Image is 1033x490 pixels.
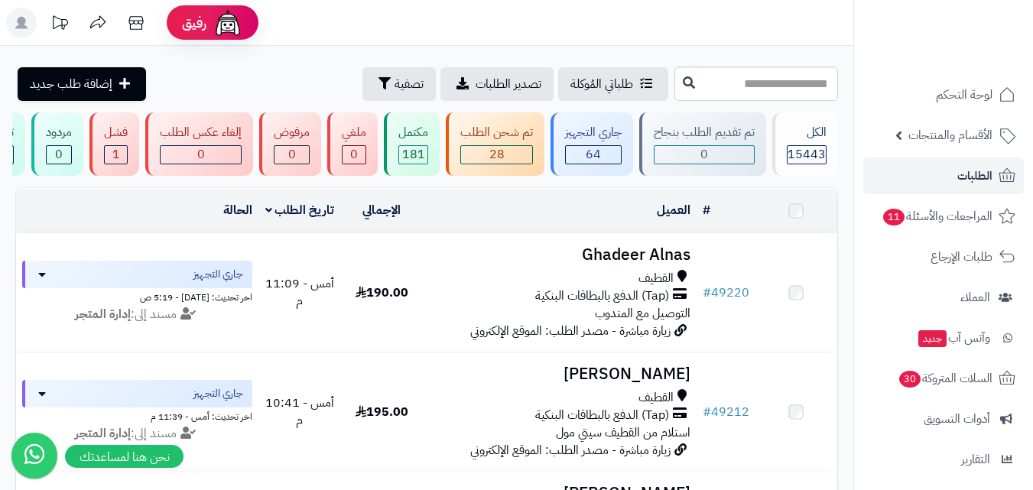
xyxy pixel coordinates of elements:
[274,124,310,141] div: مرفوض
[863,441,1024,478] a: التقارير
[556,423,690,442] span: استلام من القطيف سيتي مول
[288,145,296,164] span: 0
[161,146,241,164] div: 0
[489,145,505,164] span: 28
[558,67,668,101] a: طلباتي المُوكلة
[863,360,1024,397] a: السلات المتروكة30
[703,403,711,421] span: #
[398,124,428,141] div: مكتمل
[112,145,120,164] span: 1
[142,112,256,176] a: إلغاء عكس الطلب 0
[863,239,1024,275] a: طلبات الإرجاع
[402,145,425,164] span: 181
[362,201,401,219] a: الإجمالي
[595,304,690,323] span: التوصيل مع المندوب
[703,284,749,302] a: #49220
[223,201,252,219] a: الحالة
[265,394,334,430] span: أمس - 10:41 م
[788,145,826,164] span: 15443
[787,124,827,141] div: الكل
[265,274,334,310] span: أمس - 11:09 م
[654,124,755,141] div: تم تقديم الطلب بنجاح
[193,267,243,282] span: جاري التجهيز
[47,146,71,164] div: 0
[362,67,436,101] button: تصفية
[638,389,674,407] span: القطيف
[104,124,128,141] div: فشل
[470,322,671,340] span: زيارة مباشرة - مصدر الطلب: الموقع الإلكتروني
[961,449,990,470] span: التقارير
[11,425,264,443] div: مسند إلى:
[342,124,366,141] div: ملغي
[657,201,690,219] a: العميل
[30,75,112,93] span: إضافة طلب جديد
[86,112,142,176] a: فشل 1
[105,146,127,164] div: 1
[41,8,79,42] a: تحديثات المنصة
[924,408,990,430] span: أدوات التسويق
[381,112,443,176] a: مكتمل 181
[586,145,601,164] span: 64
[75,305,131,323] strong: إدارة المتجر
[18,67,146,101] a: إضافة طلب جديد
[570,75,633,93] span: طلباتي المُوكلة
[883,209,905,226] span: 11
[863,401,1024,437] a: أدوات التسويق
[429,246,690,264] h3: Ghadeer Alnas
[46,124,72,141] div: مردود
[22,407,252,423] div: اخر تحديث: أمس - 11:39 م
[343,146,365,164] div: 0
[936,84,992,105] span: لوحة التحكم
[703,403,749,421] a: #49212
[395,75,424,93] span: تصفية
[75,424,131,443] strong: إدارة المتجر
[197,145,205,164] span: 0
[22,288,252,304] div: اخر تحديث: [DATE] - 5:19 ص
[535,287,669,305] span: (Tap) الدفع بالبطاقات البنكية
[957,165,992,187] span: الطلبات
[863,157,1024,194] a: الطلبات
[960,287,990,308] span: العملاء
[356,284,408,302] span: 190.00
[700,145,708,164] span: 0
[898,368,992,389] span: السلات المتروكة
[182,14,206,32] span: رفيق
[440,67,554,101] a: تصدير الطلبات
[324,112,381,176] a: ملغي 0
[917,327,990,349] span: وآتس آب
[918,330,947,347] span: جديد
[399,146,427,164] div: 181
[11,306,264,323] div: مسند إلى:
[863,198,1024,235] a: المراجعات والأسئلة11
[929,43,1018,75] img: logo-2.png
[703,201,710,219] a: #
[899,371,921,388] span: 30
[931,246,992,268] span: طلبات الإرجاع
[28,112,86,176] a: مردود 0
[863,76,1024,113] a: لوحة التحكم
[535,407,669,424] span: (Tap) الدفع بالبطاقات البنكية
[882,206,992,227] span: المراجعات والأسئلة
[429,365,690,383] h3: [PERSON_NAME]
[908,125,992,146] span: الأقسام والمنتجات
[461,146,532,164] div: 28
[547,112,636,176] a: جاري التجهيز 64
[213,8,243,38] img: ai-face.png
[566,146,621,164] div: 64
[565,124,622,141] div: جاري التجهيز
[443,112,547,176] a: تم شحن الطلب 28
[863,320,1024,356] a: وآتس آبجديد
[160,124,242,141] div: إلغاء عكس الطلب
[703,284,711,302] span: #
[356,403,408,421] span: 195.00
[274,146,309,164] div: 0
[193,386,243,401] span: جاري التجهيز
[55,145,63,164] span: 0
[769,112,841,176] a: الكل15443
[265,201,335,219] a: تاريخ الطلب
[476,75,541,93] span: تصدير الطلبات
[636,112,769,176] a: تم تقديم الطلب بنجاح 0
[460,124,533,141] div: تم شحن الطلب
[350,145,358,164] span: 0
[256,112,324,176] a: مرفوض 0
